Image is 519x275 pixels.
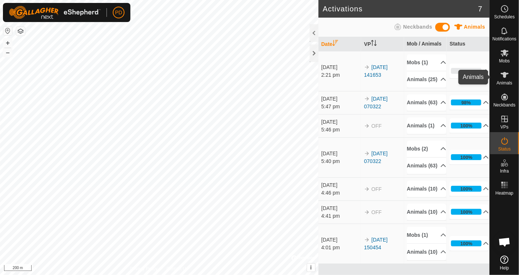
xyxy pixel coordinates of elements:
img: arrow [364,151,370,156]
div: [DATE] [321,150,361,158]
a: Privacy Policy [130,265,158,272]
th: VP [361,37,404,51]
div: [DATE] [321,64,361,71]
span: Heatmap [495,191,513,195]
span: Neckbands [493,103,515,107]
p-accordion-header: 100% [450,150,489,164]
img: arrow [364,186,370,192]
a: Contact Us [166,265,188,272]
p-accordion-header: Animals (25) [407,71,446,88]
p-accordion-header: Animals (63) [407,94,446,111]
p-accordion-header: Mobs (1) [407,54,446,71]
img: arrow [364,209,370,215]
p-sorticon: Activate to sort [371,41,377,47]
div: 2:21 pm [321,71,361,79]
div: 100% [451,240,482,246]
div: 100% [451,154,482,160]
a: [DATE] 070322 [364,96,388,109]
img: Gallagher Logo [9,6,101,19]
h2: Activations [323,4,478,13]
p-accordion-header: Mobs (1) [407,227,446,243]
span: Notifications [493,37,516,41]
span: Mobs [499,59,510,63]
a: [DATE] 141653 [364,64,388,78]
span: OFF [371,186,382,192]
div: 100% [451,186,482,192]
div: 98% [451,99,482,105]
span: Neckbands [403,24,432,30]
p-sorticon: Activate to sort [332,41,338,47]
p-accordion-header: 98% [450,95,489,110]
div: 100% [461,185,473,192]
div: 0% [451,68,482,74]
div: 5:40 pm [321,158,361,165]
div: 5:46 pm [321,126,361,134]
div: [DATE] [321,118,361,126]
p-accordion-header: 0% [450,64,489,78]
div: 4:46 pm [321,189,361,197]
p-accordion-header: Animals (10) [407,181,446,197]
span: VPs [500,125,508,129]
div: 4:01 pm [321,244,361,252]
div: 100% [461,122,473,129]
button: Map Layers [16,27,25,36]
span: OFF [371,209,382,215]
div: 100% [451,123,482,129]
div: 100% [461,209,473,216]
span: Help [500,266,509,270]
a: [DATE] 070322 [364,151,388,164]
img: arrow [364,96,370,102]
p-accordion-header: Animals (1) [407,117,446,134]
div: 100% [461,154,473,161]
th: Mob / Animals [404,37,447,51]
img: arrow [364,237,370,243]
span: Schedules [494,15,515,19]
span: Status [498,147,511,151]
span: OFF [371,123,382,129]
span: i [310,264,311,271]
p-accordion-header: 100% [450,181,489,196]
a: Open chat [494,231,516,253]
p-accordion-header: 100% [450,236,489,251]
span: PD [115,9,122,17]
span: Infra [500,169,509,173]
button: + [3,39,12,47]
th: Status [447,37,490,51]
p-accordion-header: 100% [450,205,489,219]
div: 98% [461,99,471,106]
div: 100% [461,240,473,247]
p-accordion-header: 100% [450,118,489,133]
th: Date [318,37,361,51]
img: arrow [364,64,370,70]
span: 7 [478,3,482,14]
div: 4:41 pm [321,212,361,220]
div: 5:47 pm [321,103,361,111]
a: Help [490,253,519,273]
button: – [3,48,12,57]
span: Animals [464,24,485,30]
a: [DATE] 150454 [364,237,388,250]
button: Reset Map [3,26,12,35]
p-accordion-header: Animals (63) [407,158,446,174]
button: i [307,264,315,272]
img: arrow [364,123,370,129]
p-accordion-header: Animals (10) [407,244,446,260]
div: [DATE] [321,181,361,189]
div: [DATE] [321,95,361,103]
span: Animals [497,81,512,85]
div: [DATE] [321,236,361,244]
div: 100% [451,209,482,215]
p-accordion-header: Mobs (2) [407,141,446,157]
div: [DATE] [321,205,361,212]
p-accordion-header: Animals (10) [407,204,446,220]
